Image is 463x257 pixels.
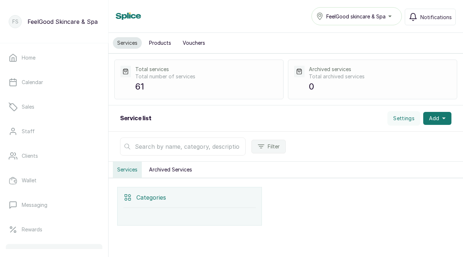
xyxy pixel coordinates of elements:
[251,140,286,153] button: Filter
[6,48,102,68] a: Home
[113,162,142,178] button: Services
[6,121,102,141] a: Staff
[113,37,142,49] button: Services
[120,138,246,156] input: Search by name, category, description, price
[145,162,196,178] button: Archived Services
[309,73,451,80] p: Total archived services
[22,103,34,110] p: Sales
[135,73,277,80] p: Total number of services
[120,114,152,123] h2: Service list
[326,13,386,20] span: FeelGood skincare & Spa
[405,9,456,25] button: Notifications
[135,80,277,93] p: 61
[387,111,420,126] button: Settings
[178,37,209,49] button: Vouchers
[22,177,37,184] p: Wallet
[6,219,102,240] a: Rewards
[6,170,102,191] a: Wallet
[309,80,451,93] p: 0
[6,146,102,166] a: Clients
[6,72,102,92] a: Calendar
[22,54,35,61] p: Home
[423,112,451,125] button: Add
[309,66,451,73] p: Archived services
[136,193,166,202] p: Categories
[22,79,43,86] p: Calendar
[12,18,18,25] p: FS
[311,7,402,25] button: FeelGood skincare & Spa
[420,13,452,21] span: Notifications
[27,17,98,26] p: FeelGood Skincare & Spa
[22,128,35,135] p: Staff
[145,37,175,49] button: Products
[22,152,38,160] p: Clients
[6,97,102,117] a: Sales
[429,115,439,122] span: Add
[22,226,42,233] p: Rewards
[135,66,277,73] p: Total services
[6,195,102,215] a: Messaging
[22,201,47,209] p: Messaging
[268,143,280,150] span: Filter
